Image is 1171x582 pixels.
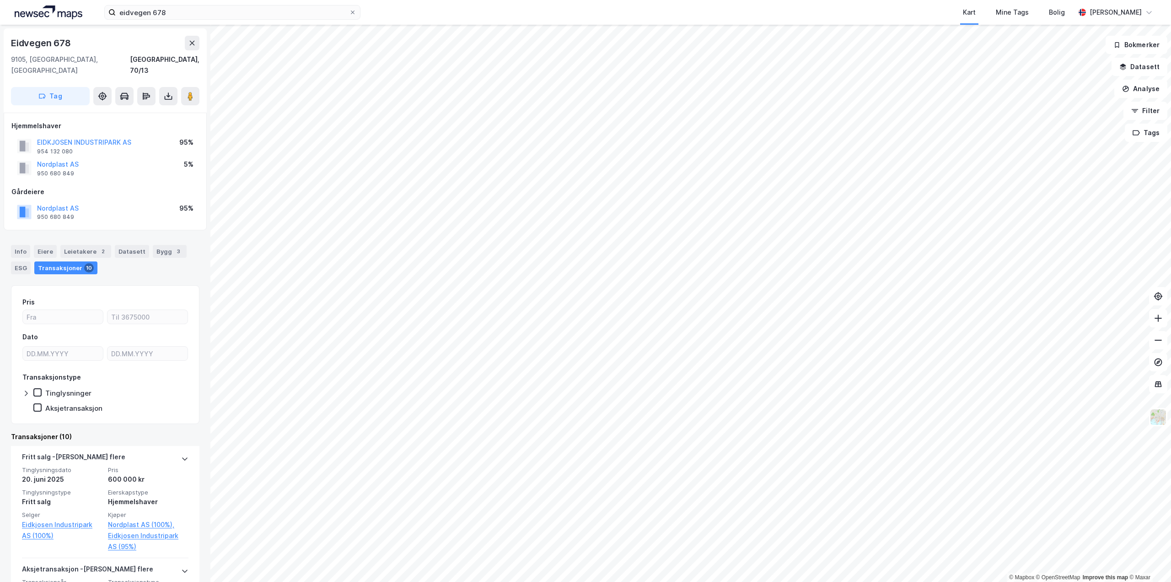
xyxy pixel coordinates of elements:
div: Pris [22,297,35,308]
div: Gårdeiere [11,186,199,197]
div: Eidvegen 678 [11,36,73,50]
div: [PERSON_NAME] [1090,7,1142,18]
span: Selger [22,511,102,519]
a: OpenStreetMap [1036,574,1080,581]
a: Nordplast AS (100%), [108,519,188,530]
div: Dato [22,332,38,343]
div: Kart [963,7,976,18]
span: Kjøper [108,511,188,519]
div: Aksjetransaksjon - [PERSON_NAME] flere [22,564,153,578]
div: 10 [84,263,94,272]
div: 950 680 849 [37,170,74,177]
div: ESG [11,261,31,274]
iframe: Chat Widget [1125,538,1171,582]
div: [GEOGRAPHIC_DATA], 70/13 [130,54,199,76]
div: Kontrollprogram for chat [1125,538,1171,582]
input: Til 3675000 [107,310,188,324]
div: Aksjetransaksjon [45,404,102,413]
div: 954 132 080 [37,148,73,155]
img: logo.a4113a55bc3d86da70a041830d287a7e.svg [15,5,82,19]
div: Datasett [115,245,149,258]
div: Transaksjoner (10) [11,431,199,442]
a: Mapbox [1009,574,1034,581]
button: Datasett [1112,58,1167,76]
div: Transaksjoner [34,261,97,274]
div: 950 680 849 [37,213,74,221]
button: Tag [11,87,90,105]
a: Eidkjosen Industripark AS (95%) [108,530,188,552]
div: Tinglysninger [45,389,91,397]
a: Eidkjosen Industripark AS (100%) [22,519,102,541]
span: Pris [108,466,188,474]
div: Mine Tags [996,7,1029,18]
button: Filter [1123,102,1167,120]
input: DD.MM.YYYY [107,347,188,360]
div: 2 [98,247,107,256]
div: Leietakere [60,245,111,258]
span: Tinglysningsdato [22,466,102,474]
span: Eierskapstype [108,489,188,496]
a: Improve this map [1083,574,1128,581]
div: Fritt salg - [PERSON_NAME] flere [22,451,125,466]
div: Bygg [153,245,187,258]
div: 95% [179,137,193,148]
div: Info [11,245,30,258]
button: Bokmerker [1106,36,1167,54]
input: Søk på adresse, matrikkel, gårdeiere, leietakere eller personer [116,5,349,19]
div: Fritt salg [22,496,102,507]
div: 20. juni 2025 [22,474,102,485]
img: Z [1150,408,1167,426]
div: Hjemmelshaver [108,496,188,507]
div: 95% [179,203,193,214]
input: Fra [23,310,103,324]
input: DD.MM.YYYY [23,347,103,360]
div: Transaksjonstype [22,372,81,383]
div: 9105, [GEOGRAPHIC_DATA], [GEOGRAPHIC_DATA] [11,54,130,76]
div: Hjemmelshaver [11,120,199,131]
div: 3 [174,247,183,256]
button: Tags [1125,124,1167,142]
div: 5% [184,159,193,170]
button: Analyse [1114,80,1167,98]
div: Bolig [1049,7,1065,18]
div: Eiere [34,245,57,258]
div: 600 000 kr [108,474,188,485]
span: Tinglysningstype [22,489,102,496]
